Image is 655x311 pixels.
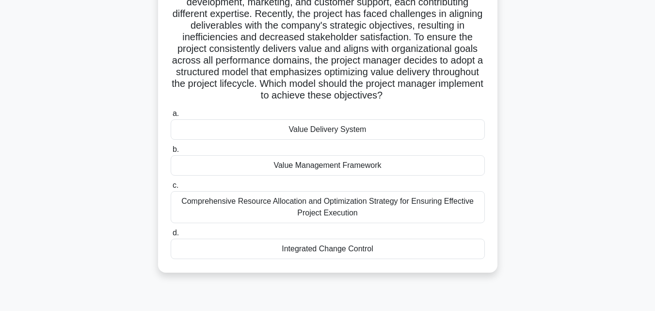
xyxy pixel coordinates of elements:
span: b. [173,145,179,153]
div: Value Delivery System [171,119,485,140]
div: Comprehensive Resource Allocation and Optimization Strategy for Ensuring Effective Project Execution [171,191,485,223]
span: a. [173,109,179,117]
span: c. [173,181,178,189]
div: Integrated Change Control [171,239,485,259]
span: d. [173,229,179,237]
div: Value Management Framework [171,155,485,176]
